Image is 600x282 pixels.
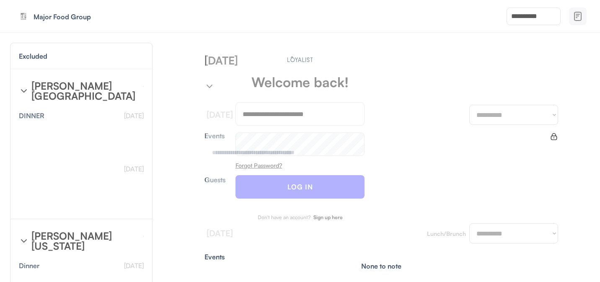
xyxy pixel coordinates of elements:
button: LOG IN [235,175,365,199]
u: Forgot Password? [235,162,282,169]
strong: Sign up here [313,214,343,220]
div: Don't have an account? [258,215,310,220]
img: Main.svg [286,56,315,62]
div: Welcome back! [251,75,349,89]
